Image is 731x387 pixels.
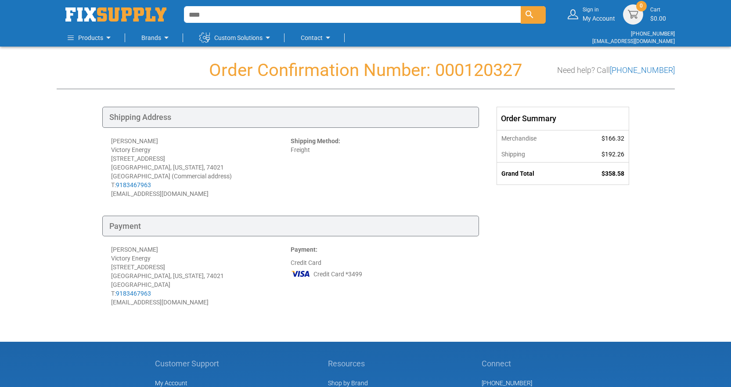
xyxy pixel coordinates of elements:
a: [PHONE_NUMBER] [610,65,675,75]
strong: Shipping Method: [291,137,340,145]
span: $192.26 [601,151,624,158]
a: [PHONE_NUMBER] [482,380,532,387]
div: [PERSON_NAME] Victory Energy [STREET_ADDRESS] [GEOGRAPHIC_DATA], [US_STATE], 74021 [GEOGRAPHIC_DA... [111,245,291,307]
div: Order Summary [497,107,629,130]
strong: Grand Total [501,170,534,177]
span: $166.32 [601,135,624,142]
a: [PHONE_NUMBER] [631,31,675,37]
div: Credit Card [291,245,470,307]
a: Shop by Brand [328,380,368,387]
div: Payment [102,216,479,237]
small: Cart [650,6,666,14]
span: Credit Card *3499 [313,270,362,278]
div: [PERSON_NAME] Victory Energy [STREET_ADDRESS] [GEOGRAPHIC_DATA], [US_STATE], 74021 [GEOGRAPHIC_DA... [111,137,291,198]
a: Products [68,29,114,47]
small: Sign in [583,6,615,14]
img: VI [291,267,311,280]
h5: Connect [482,359,576,368]
span: My Account [155,380,187,387]
div: Freight [291,137,470,198]
div: My Account [583,6,615,22]
div: Shipping Address [102,107,479,128]
span: $0.00 [650,15,666,22]
span: $358.58 [601,170,624,177]
a: 9183467963 [116,181,151,188]
a: Contact [301,29,333,47]
span: 0 [640,2,643,10]
th: Shipping [497,146,573,163]
h5: Customer Support [155,359,224,368]
h5: Resources [328,359,378,368]
th: Merchandise [497,130,573,146]
h1: Order Confirmation Number: 000120327 [57,61,675,80]
img: Fix Industrial Supply [65,7,166,22]
a: store logo [65,7,166,22]
a: Custom Solutions [199,29,273,47]
strong: Payment: [291,246,317,253]
a: [EMAIL_ADDRESS][DOMAIN_NAME] [592,38,675,44]
a: Brands [141,29,172,47]
h3: Need help? Call [557,66,675,75]
a: 9183467963 [116,290,151,297]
